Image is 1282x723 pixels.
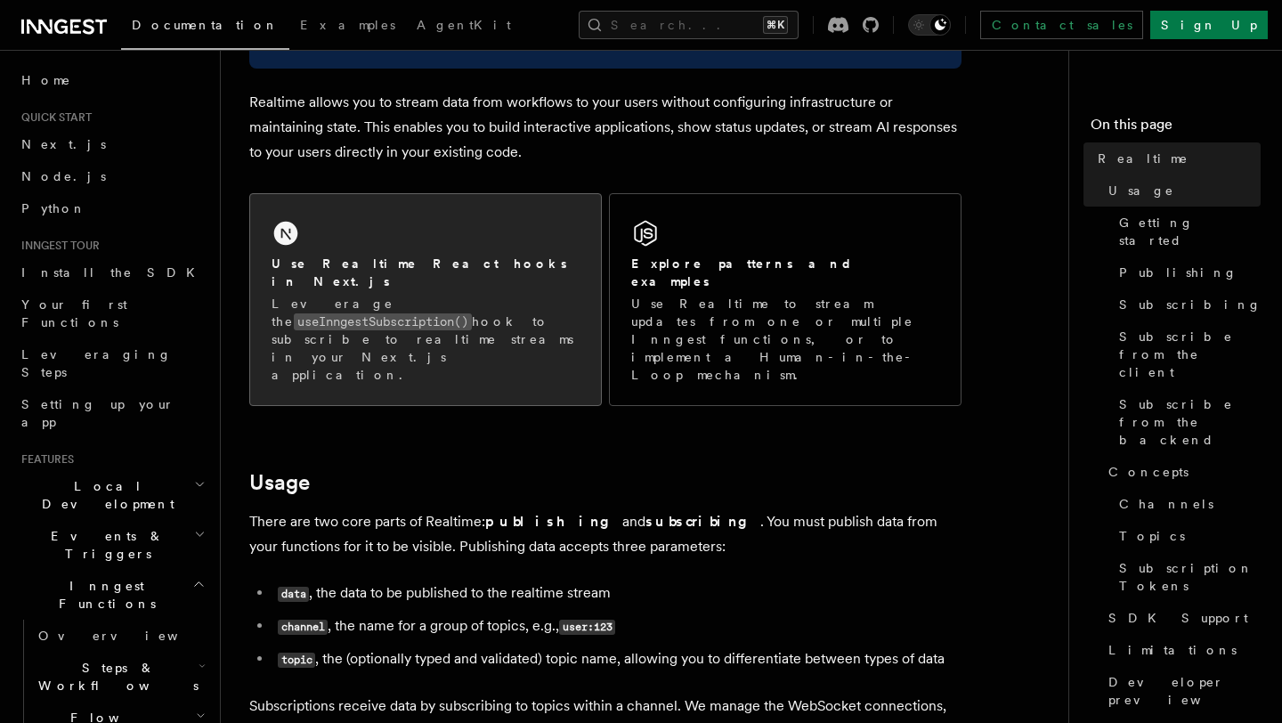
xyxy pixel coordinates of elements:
strong: subscribing [645,513,760,530]
span: SDK Support [1108,609,1248,627]
a: Topics [1112,520,1261,552]
strong: publishing [485,513,622,530]
a: Channels [1112,488,1261,520]
a: Explore patterns and examplesUse Realtime to stream updates from one or multiple Inngest function... [609,193,961,406]
button: Search...⌘K [579,11,799,39]
button: Toggle dark mode [908,14,951,36]
a: Your first Functions [14,288,209,338]
a: Subscribe from the client [1112,321,1261,388]
a: Usage [249,470,310,495]
span: Your first Functions [21,297,127,329]
a: Usage [1101,175,1261,207]
a: Setting up your app [14,388,209,438]
span: Events & Triggers [14,527,194,563]
a: Subscription Tokens [1112,552,1261,602]
span: Steps & Workflows [31,659,199,695]
li: , the data to be published to the realtime stream [272,581,961,606]
span: Overview [38,629,222,643]
a: AgentKit [406,5,522,48]
button: Inngest Functions [14,570,209,620]
h2: Explore patterns and examples [631,255,939,290]
a: Python [14,192,209,224]
span: Quick start [14,110,92,125]
a: Subscribe from the backend [1112,388,1261,456]
span: Subscribing [1119,296,1262,313]
span: Install the SDK [21,265,206,280]
code: data [278,587,309,602]
p: Realtime allows you to stream data from workflows to your users without configuring infrastructur... [249,90,961,165]
span: Limitations [1108,641,1237,659]
li: , the (optionally typed and validated) topic name, allowing you to differentiate between types of... [272,646,961,672]
span: Topics [1119,527,1185,545]
span: Features [14,452,74,467]
a: Install the SDK [14,256,209,288]
a: Contact sales [980,11,1143,39]
span: Usage [1108,182,1174,199]
span: Subscription Tokens [1119,559,1261,595]
span: Subscribe from the client [1119,328,1261,381]
span: Examples [300,18,395,32]
code: user:123 [559,620,615,635]
span: Developer preview [1108,673,1261,709]
button: Steps & Workflows [31,652,209,702]
a: Limitations [1101,634,1261,666]
a: Home [14,64,209,96]
span: Local Development [14,477,194,513]
p: Leverage the hook to subscribe to realtime streams in your Next.js application. [272,295,580,384]
code: useInngestSubscription() [294,313,472,330]
a: Examples [289,5,406,48]
span: Setting up your app [21,397,174,429]
code: topic [278,653,315,668]
a: Publishing [1112,256,1261,288]
code: channel [278,620,328,635]
a: Leveraging Steps [14,338,209,388]
span: Inngest Functions [14,577,192,613]
li: , the name for a group of topics, e.g., [272,613,961,639]
a: Subscribing [1112,288,1261,321]
button: Events & Triggers [14,520,209,570]
a: Getting started [1112,207,1261,256]
span: AgentKit [417,18,511,32]
a: SDK Support [1101,602,1261,634]
span: Getting started [1119,214,1261,249]
a: Documentation [121,5,289,50]
span: Subscribe from the backend [1119,395,1261,449]
span: Next.js [21,137,106,151]
span: Node.js [21,169,106,183]
span: Documentation [132,18,279,32]
span: Channels [1119,495,1213,513]
a: Node.js [14,160,209,192]
span: Publishing [1119,264,1237,281]
span: Concepts [1108,463,1189,481]
button: Local Development [14,470,209,520]
a: Concepts [1101,456,1261,488]
kbd: ⌘K [763,16,788,34]
a: Use Realtime React hooks in Next.jsLeverage theuseInngestSubscription()hook to subscribe to realt... [249,193,602,406]
a: Realtime [1091,142,1261,175]
a: Overview [31,620,209,652]
p: There are two core parts of Realtime: and . You must publish data from your functions for it to b... [249,509,961,559]
a: Developer preview [1101,666,1261,716]
h4: On this page [1091,114,1261,142]
h2: Use Realtime React hooks in Next.js [272,255,580,290]
span: Leveraging Steps [21,347,172,379]
p: Use Realtime to stream updates from one or multiple Inngest functions, or to implement a Human-in... [631,295,939,384]
span: Inngest tour [14,239,100,253]
span: Home [21,71,71,89]
span: Realtime [1098,150,1189,167]
a: Next.js [14,128,209,160]
a: Sign Up [1150,11,1268,39]
span: Python [21,201,86,215]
